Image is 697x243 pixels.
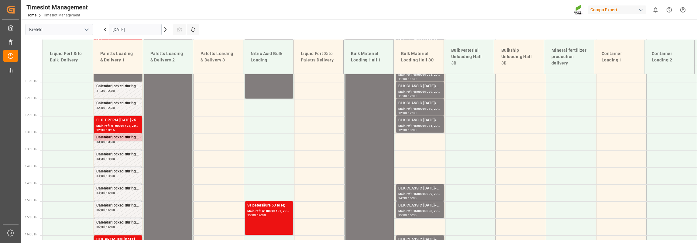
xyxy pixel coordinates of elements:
[106,209,115,211] div: 15:30
[96,209,105,211] div: 15:00
[649,48,689,66] div: Container Loading 2
[398,78,407,80] div: 11:00
[96,117,140,123] div: FLO T PERM [DATE] 25kg (x40) INTNTC PREMIUM [DATE] 25kg (x40) D,EN,PLNTC SUPREM [DATE] 25kg (x40)...
[25,216,37,219] span: 15:30 Hr
[574,5,584,15] img: Screenshot%202023-09-29%20at%2010.02.21.png_1712312052.png
[96,186,139,192] div: Calendar locked during this period.
[398,237,442,243] div: BLK CLASSIC [DATE]+3+TE BULK;
[25,165,37,168] span: 14:00 Hr
[105,209,106,211] div: -
[47,48,88,66] div: Liquid Fert Site Bulk Delivery
[82,25,91,34] button: open menu
[398,214,407,217] div: 15:00
[398,203,442,209] div: BLK CLASSIC [DATE]+3+TE BULK;
[96,203,139,209] div: Calendar locked during this period.
[599,48,639,66] div: Container Loading 1
[25,96,37,100] span: 12:00 Hr
[96,100,139,106] div: Calendar locked during this period.
[588,5,646,14] div: Compo Expert
[96,106,105,109] div: 12:00
[106,175,115,177] div: 14:30
[398,129,407,131] div: 12:30
[96,237,140,243] div: BLK PREMIUM [DATE] 25kg(x60)ES,IT,PT,SI;BLK CLASSIC [DATE] 25kg(x60)ES,IT,PT,SI;
[408,214,417,217] div: 15:30
[588,4,649,16] button: Compo Expert
[398,192,442,197] div: Main ref : 4500000299, 2000000241;
[398,95,407,97] div: 11:30
[248,48,288,66] div: Nitric Acid Bulk Loading
[96,192,105,194] div: 14:30
[25,199,37,202] span: 15:00 Hr
[105,129,106,131] div: -
[109,24,162,35] input: DD.MM.YYYY
[407,95,408,97] div: -
[398,89,442,95] div: Main ref : 4500001079, 2000001075
[106,129,115,131] div: 13:15
[26,13,36,17] a: Home
[408,197,417,200] div: 15:00
[398,186,442,192] div: BLK CLASSIC [DATE]+3+TE BULK;
[407,214,408,217] div: -
[407,112,408,114] div: -
[105,141,106,143] div: -
[247,203,291,209] div: Salpetersäure 53 lose;
[105,106,106,109] div: -
[407,78,408,80] div: -
[398,197,407,200] div: 14:30
[96,134,139,141] div: Calendar locked during this period.
[25,79,37,83] span: 11:30 Hr
[148,48,188,66] div: Paletts Loading & Delivery 2
[398,123,442,129] div: Main ref : 4500001081, 2000001075
[408,112,417,114] div: 12:30
[105,226,106,228] div: -
[298,48,338,66] div: Liquid Fert Site Paletts Delivery
[106,192,115,194] div: 15:00
[257,214,266,217] div: 16:00
[398,72,442,78] div: Main ref : 4500001078, 2000001075
[106,106,115,109] div: 12:30
[407,129,408,131] div: -
[96,175,105,177] div: 14:00
[106,89,115,92] div: 12:00
[25,148,37,151] span: 13:30 Hr
[398,100,442,106] div: BLK CLASSIC [DATE]+3+TE BULK
[25,113,37,117] span: 12:30 Hr
[96,220,139,226] div: Calendar locked during this period.
[106,158,115,160] div: 14:00
[106,226,115,228] div: 16:00
[398,117,442,123] div: BLK CLASSIC [DATE]+3+TE BULK
[96,141,105,143] div: 13:00
[105,89,106,92] div: -
[398,83,442,89] div: BLK CLASSIC [DATE]+3+TE BULK
[499,45,539,69] div: Bulkship Unloading Hall 3B
[25,233,37,236] span: 16:00 Hr
[26,3,88,12] div: Timeslot Management
[105,192,106,194] div: -
[25,182,37,185] span: 14:30 Hr
[96,158,105,160] div: 13:30
[399,48,439,66] div: Bulk Material Loading Hall 3C
[96,168,139,175] div: Calendar locked during this period.
[198,48,238,66] div: Paletts Loading & Delivery 3
[96,83,139,89] div: Calendar locked during this period.
[26,24,93,35] input: Type to search/select
[247,209,291,214] div: Main ref : 6100001407, 2000001211;
[662,3,676,17] button: Help Center
[398,209,442,214] div: Main ref : 4500000303, 2000000241;
[407,197,408,200] div: -
[25,130,37,134] span: 13:00 Hr
[449,45,489,69] div: Bulk Material Unloading Hall 3B
[408,78,417,80] div: 11:30
[98,48,138,66] div: Paletts Loading & Delivery 1
[348,48,389,66] div: Bulk Material Loading Hall 1
[549,45,589,69] div: Mineral fertilizer production delivery
[96,89,105,92] div: 11:30
[256,214,257,217] div: -
[105,175,106,177] div: -
[106,141,115,143] div: 13:30
[96,129,105,131] div: 12:30
[247,214,256,217] div: 15:00
[105,158,106,160] div: -
[96,226,105,228] div: 15:30
[398,112,407,114] div: 12:00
